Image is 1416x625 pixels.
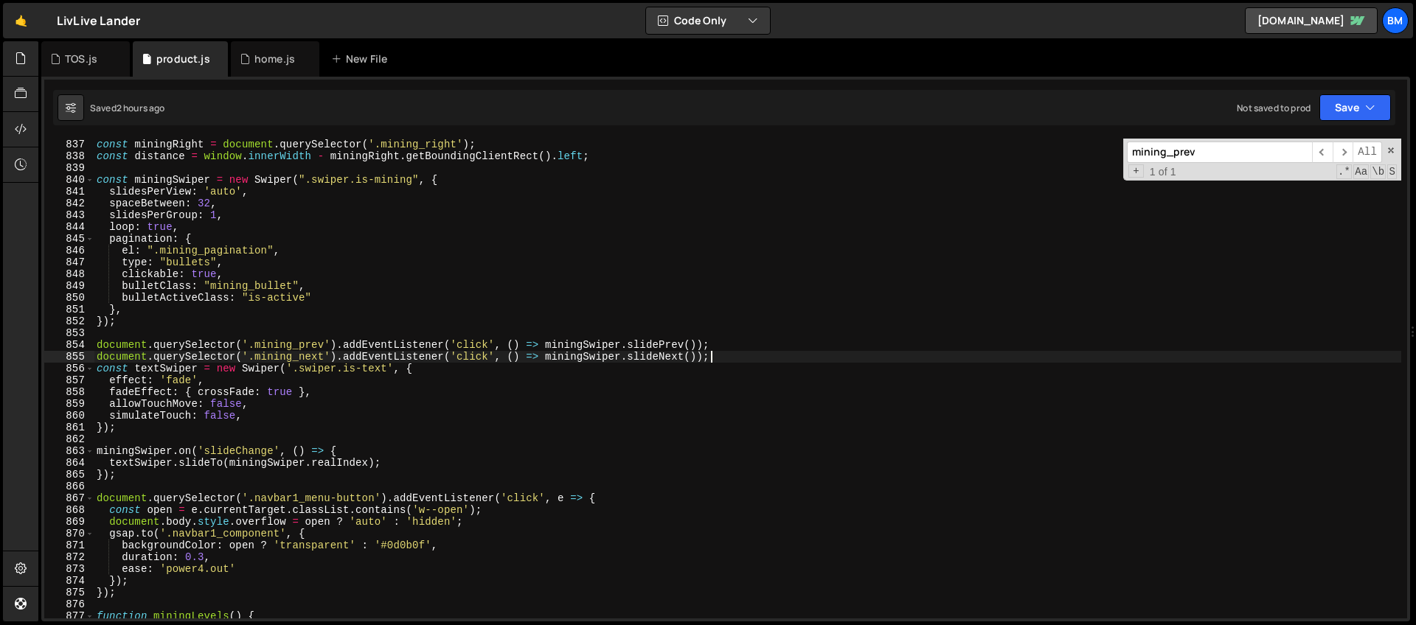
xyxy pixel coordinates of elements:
span: CaseSensitive Search [1353,164,1369,179]
span: Search In Selection [1387,164,1397,179]
div: 858 [44,386,94,398]
span: 1 of 1 [1144,166,1182,178]
div: 862 [44,433,94,445]
div: 874 [44,575,94,587]
div: 871 [44,540,94,551]
div: 856 [44,363,94,374]
button: Save [1319,94,1391,121]
div: 861 [44,422,94,433]
div: 849 [44,280,94,292]
div: 857 [44,374,94,386]
div: Not saved to prod [1237,102,1311,114]
div: 2 hours ago [117,102,165,114]
div: 847 [44,256,94,268]
div: TOS.js [65,52,97,66]
div: home.js [254,52,295,66]
div: 872 [44,551,94,563]
div: 848 [44,268,94,280]
div: 870 [44,528,94,540]
div: 876 [44,598,94,610]
span: Toggle Replace mode [1128,164,1144,178]
span: ​ [1312,142,1333,163]
div: 868 [44,504,94,516]
a: [DOMAIN_NAME] [1245,7,1378,34]
div: 843 [44,209,94,221]
div: 859 [44,398,94,410]
div: 875 [44,587,94,598]
div: product.js [156,52,210,66]
div: 851 [44,304,94,315]
div: 873 [44,563,94,575]
div: 866 [44,481,94,492]
a: bm [1382,7,1409,34]
div: 855 [44,351,94,363]
div: 865 [44,469,94,481]
div: 877 [44,610,94,622]
div: 845 [44,233,94,245]
div: 846 [44,245,94,256]
div: 853 [44,327,94,339]
div: 854 [44,339,94,351]
div: 840 [44,174,94,186]
div: 860 [44,410,94,422]
input: Search for [1127,142,1312,163]
span: ​ [1333,142,1353,163]
div: 839 [44,162,94,174]
div: 867 [44,492,94,504]
div: 869 [44,516,94,528]
div: 850 [44,292,94,304]
div: LivLive Lander [57,12,140,29]
div: New File [331,52,393,66]
div: Saved [90,102,165,114]
button: Code Only [646,7,770,34]
span: RegExp Search [1336,164,1352,179]
div: 864 [44,457,94,469]
div: 841 [44,186,94,198]
div: 844 [44,221,94,233]
div: 863 [44,445,94,457]
span: Alt-Enter [1353,142,1382,163]
div: 838 [44,150,94,162]
div: 852 [44,315,94,327]
div: 842 [44,198,94,209]
span: Whole Word Search [1370,164,1386,179]
div: 837 [44,139,94,150]
a: 🤙 [3,3,39,38]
